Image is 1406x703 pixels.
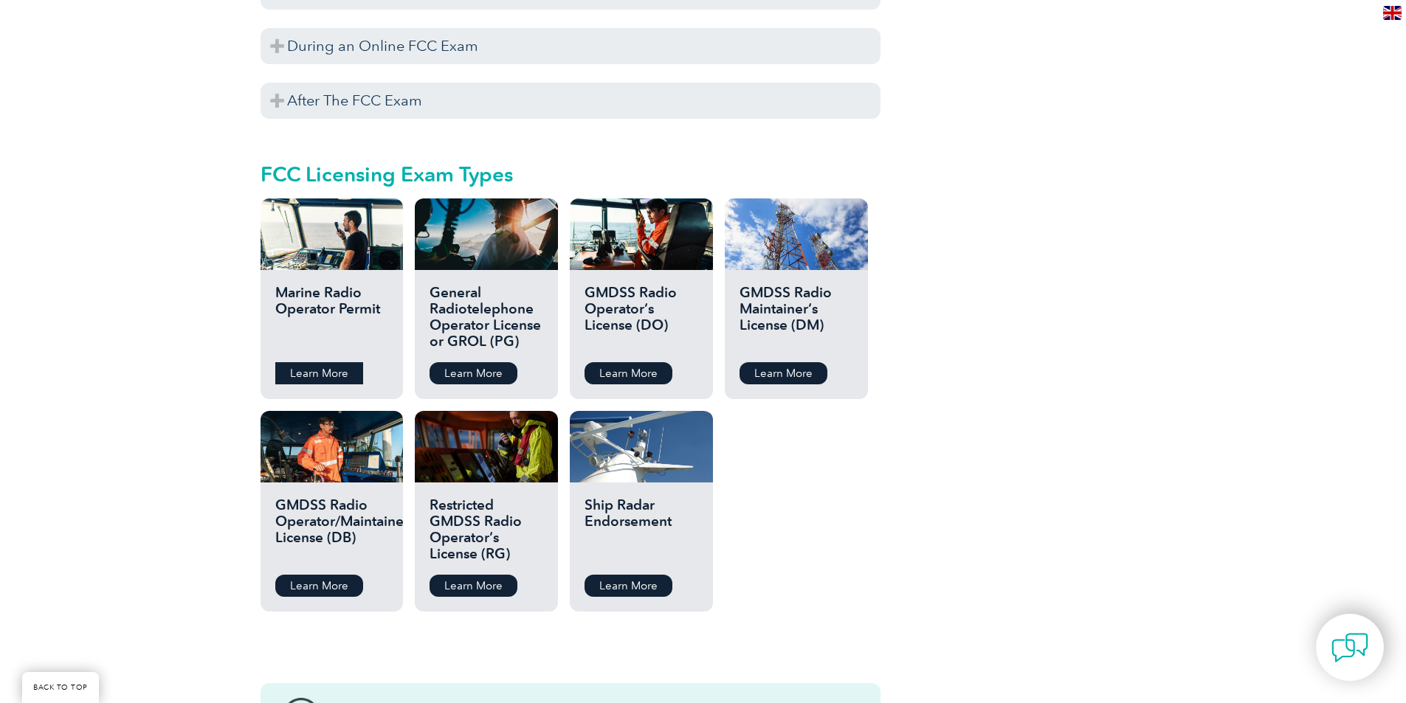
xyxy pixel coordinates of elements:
[275,497,388,564] h2: GMDSS Radio Operator/Maintainer License (DB)
[1383,6,1402,20] img: en
[1331,629,1368,666] img: contact-chat.png
[430,362,517,384] a: Learn More
[22,672,99,703] a: BACK TO TOP
[275,285,388,351] h2: Marine Radio Operator Permit
[585,362,672,384] a: Learn More
[261,162,881,186] h2: FCC Licensing Exam Types
[585,575,672,597] a: Learn More
[430,285,542,351] h2: General Radiotelephone Operator License or GROL (PG)
[275,362,363,384] a: Learn More
[740,285,852,351] h2: GMDSS Radio Maintainer’s License (DM)
[585,285,697,351] h2: GMDSS Radio Operator’s License (DO)
[430,575,517,597] a: Learn More
[740,362,827,384] a: Learn More
[585,497,697,564] h2: Ship Radar Endorsement
[261,28,881,64] h3: During an Online FCC Exam
[261,83,881,119] h3: After The FCC Exam
[275,575,363,597] a: Learn More
[430,497,542,564] h2: Restricted GMDSS Radio Operator’s License (RG)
